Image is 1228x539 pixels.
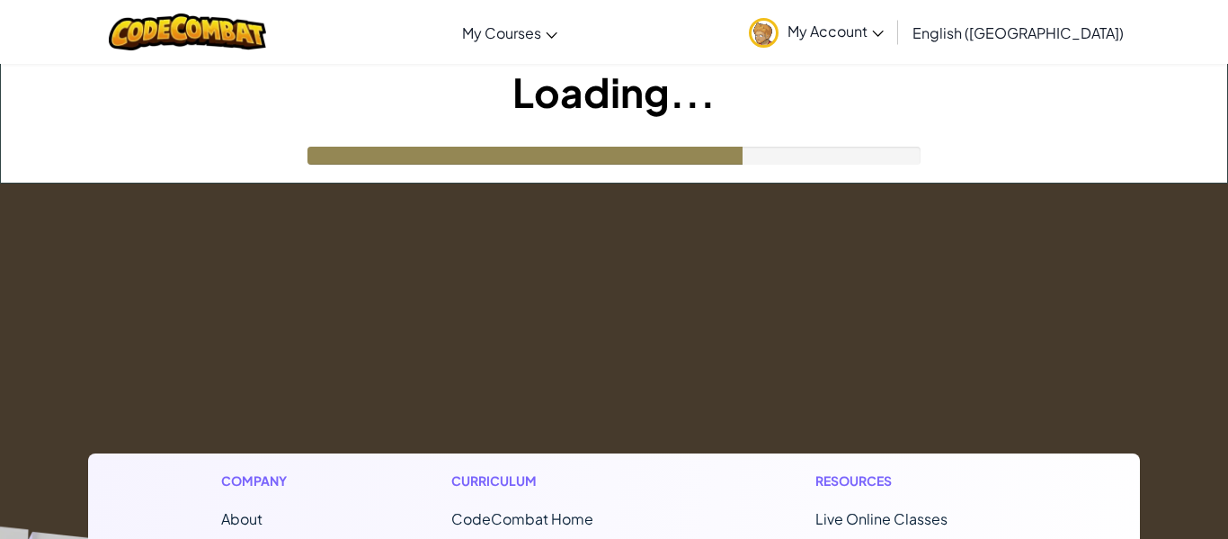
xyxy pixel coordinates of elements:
[1,64,1227,120] h1: Loading...
[109,13,266,50] img: CodeCombat logo
[788,22,884,40] span: My Account
[815,472,1007,490] h1: Resources
[221,472,305,490] h1: Company
[749,18,779,48] img: avatar
[462,23,541,42] span: My Courses
[451,472,669,490] h1: Curriculum
[451,509,593,528] span: CodeCombat Home
[453,8,566,57] a: My Courses
[221,509,263,528] a: About
[903,8,1133,57] a: English ([GEOGRAPHIC_DATA])
[740,4,893,60] a: My Account
[815,509,948,528] a: Live Online Classes
[912,23,1124,42] span: English ([GEOGRAPHIC_DATA])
